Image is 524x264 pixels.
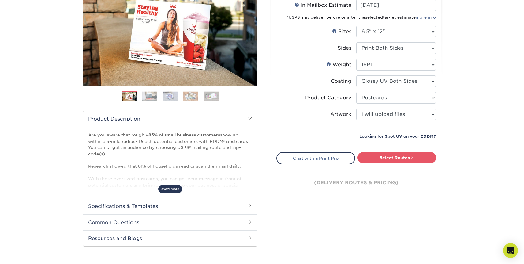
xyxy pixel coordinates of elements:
small: Looking for Spot UV on your EDDM? [359,134,436,139]
strong: 85% of small business customers [148,132,220,137]
div: Open Intercom Messenger [503,243,518,258]
div: Weight [326,61,351,68]
div: Sizes [332,28,351,35]
div: (delivery routes & pricing) [276,164,436,201]
div: Sides [338,44,351,52]
div: Artwork [330,111,351,118]
a: Chat with a Print Pro [276,152,355,164]
img: EDDM 04 [183,91,198,101]
h2: Resources and Blogs [83,230,257,246]
a: Select Routes [357,152,436,163]
img: EDDM 05 [204,91,219,101]
a: more info [416,15,436,20]
img: EDDM 03 [163,91,178,101]
img: EDDM 01 [122,91,137,102]
h2: Common Questions [83,214,257,230]
span: selected [365,15,383,20]
h2: Specifications & Templates [83,198,257,214]
div: In Mailbox Estimate [294,2,351,9]
span: show more [158,185,182,193]
img: EDDM 02 [142,91,157,101]
sup: ® [300,16,301,18]
h2: Product Description [83,111,257,127]
p: Are you aware that roughly show up within a 5-mile radius? Reach potential customers with EDDM® p... [88,132,252,244]
div: Product Category [305,94,351,101]
small: *USPS may deliver before or after the target estimate [287,15,436,20]
div: Coating [331,78,351,85]
a: Looking for Spot UV on your EDDM? [359,133,436,139]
